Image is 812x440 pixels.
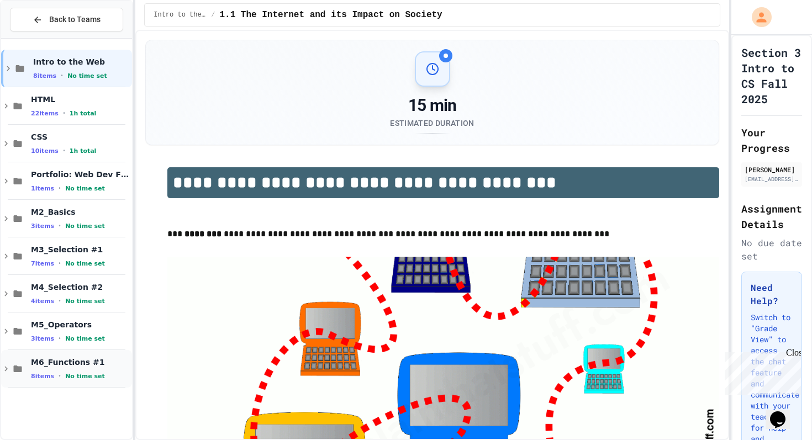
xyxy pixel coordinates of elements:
span: • [61,71,63,80]
span: 4 items [31,298,54,305]
span: 8 items [31,373,54,380]
span: 1 items [31,185,54,192]
iframe: chat widget [766,396,801,429]
span: 8 items [33,72,56,79]
span: No time set [67,72,107,79]
div: My Account [740,4,774,30]
span: Intro to the Web [33,57,130,67]
span: No time set [65,222,105,230]
span: HTML [31,94,130,104]
span: / [211,10,215,19]
span: Intro to the Web [154,10,207,19]
button: Back to Teams [10,8,123,31]
h2: Assignment Details [741,201,802,232]
iframe: chat widget [720,348,801,395]
span: No time set [65,335,105,342]
span: Portfolio: Web Dev Final Project [31,169,130,179]
span: 3 items [31,335,54,342]
span: 1.1 The Internet and its Impact on Society [219,8,442,22]
span: M5_Operators [31,320,130,330]
div: Estimated Duration [390,118,474,129]
span: 10 items [31,147,59,155]
h2: Your Progress [741,125,802,156]
span: No time set [65,373,105,380]
div: [EMAIL_ADDRESS][DOMAIN_NAME] [745,175,799,183]
div: No due date set [741,236,802,263]
div: Chat with us now!Close [4,4,76,70]
span: Back to Teams [49,14,101,25]
span: No time set [65,185,105,192]
span: • [59,259,61,268]
span: • [63,146,65,155]
span: M3_Selection #1 [31,245,130,255]
span: • [59,296,61,305]
span: • [59,221,61,230]
span: 7 items [31,260,54,267]
span: 1h total [70,147,97,155]
h1: Section 3 Intro to CS Fall 2025 [741,45,802,107]
span: CSS [31,132,130,142]
span: • [59,334,61,343]
h3: Need Help? [751,281,793,308]
span: No time set [65,260,105,267]
span: M6_Functions #1 [31,357,130,367]
span: M4_Selection #2 [31,282,130,292]
span: • [59,184,61,193]
span: • [59,372,61,380]
div: 15 min [390,96,474,115]
span: 1h total [70,110,97,117]
span: • [63,109,65,118]
span: 22 items [31,110,59,117]
span: M2_Basics [31,207,130,217]
span: No time set [65,298,105,305]
div: [PERSON_NAME] [745,165,799,174]
span: 3 items [31,222,54,230]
